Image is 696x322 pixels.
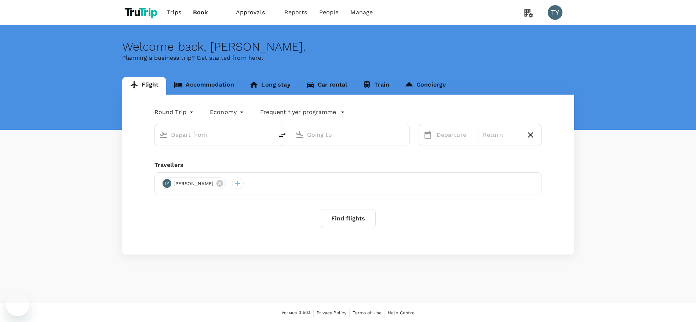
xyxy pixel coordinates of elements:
input: Going to [307,129,394,140]
input: Depart from [171,129,258,140]
div: Welcome back , [PERSON_NAME] . [122,40,574,54]
a: Train [355,77,397,95]
img: TruTrip logo [122,4,161,21]
a: Long stay [242,77,298,95]
span: Approvals [236,8,273,17]
iframe: Button to launch messaging window [6,293,29,316]
button: Find flights [321,209,376,228]
span: Reports [284,8,307,17]
div: TY [163,179,171,188]
p: Frequent flyer programme [260,108,336,117]
span: Privacy Policy [317,310,346,315]
a: Car rental [298,77,355,95]
span: People [319,8,339,17]
button: Open [268,134,270,135]
span: Manage [350,8,373,17]
div: Travellers [154,161,542,169]
div: TY[PERSON_NAME] [161,178,226,189]
span: Trips [167,8,181,17]
a: Accommodation [166,77,242,95]
button: delete [273,127,291,144]
a: Terms of Use [353,309,382,317]
div: Economy [210,106,245,118]
div: Round Trip [154,106,196,118]
p: Planning a business trip? Get started from here. [122,54,574,62]
p: Departure [437,131,474,139]
a: Flight [122,77,167,95]
button: Open [404,134,406,135]
div: TY [548,5,562,20]
span: [PERSON_NAME] [169,180,218,187]
a: Concierge [397,77,453,95]
a: Privacy Policy [317,309,346,317]
span: Terms of Use [353,310,382,315]
span: Book [193,8,208,17]
span: Help Centre [388,310,415,315]
button: Frequent flyer programme [260,108,345,117]
p: Return [483,131,520,139]
span: Version 3.50.1 [281,309,310,316]
a: Help Centre [388,309,415,317]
